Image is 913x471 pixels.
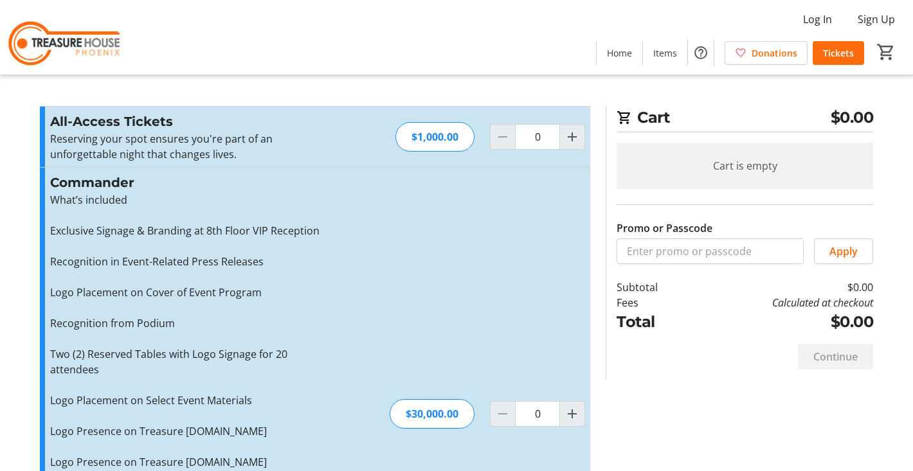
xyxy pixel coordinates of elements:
[691,280,873,295] td: $0.00
[617,310,691,333] td: Total
[691,310,873,333] td: $0.00
[653,46,677,60] span: Items
[858,12,895,27] span: Sign Up
[847,9,905,30] button: Sign Up
[50,454,331,470] p: Logo Presence on Treasure [DOMAIN_NAME]
[560,125,584,149] button: Increment by one
[793,9,842,30] button: Log In
[515,124,560,150] input: All-Access Tickets Quantity
[515,401,560,427] input: Commander Quantity
[823,46,854,60] span: Tickets
[803,12,832,27] span: Log In
[395,122,475,152] div: $1,000.00
[50,393,331,408] p: Logo Placement on Select Event Materials
[390,399,475,429] div: $30,000.00
[643,41,687,65] a: Items
[597,41,642,65] a: Home
[829,244,858,259] span: Apply
[617,143,873,189] div: Cart is empty
[831,106,874,129] span: $0.00
[50,423,331,439] p: Logo Presence on Treasure [DOMAIN_NAME]
[814,238,873,264] button: Apply
[617,295,691,310] td: Fees
[50,254,331,269] p: Recognition in Event-Related Press Releases
[50,346,331,377] p: Two (2) Reserved Tables with Logo Signage for 20 attendees
[560,402,584,426] button: Increment by one
[813,41,864,65] a: Tickets
[617,106,873,132] h2: Cart
[50,131,331,162] p: Reserving your spot ensures you're part of an unforgettable night that changes lives.
[50,315,331,331] p: Recognition from Podium
[50,173,331,192] h3: Commander
[688,40,714,66] button: Help
[50,192,331,208] p: What’s included
[8,5,122,69] img: Treasure House's Logo
[874,40,898,64] button: Cart
[50,223,331,238] p: Exclusive Signage & Branding at 8th Floor VIP Reception
[617,238,804,264] input: Enter promo or passcode
[725,41,808,65] a: Donations
[617,280,691,295] td: Subtotal
[50,285,331,300] p: Logo Placement on Cover of Event Program
[607,46,632,60] span: Home
[617,220,712,236] label: Promo or Passcode
[691,295,873,310] td: Calculated at checkout
[752,46,797,60] span: Donations
[50,112,331,131] h3: All-Access Tickets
